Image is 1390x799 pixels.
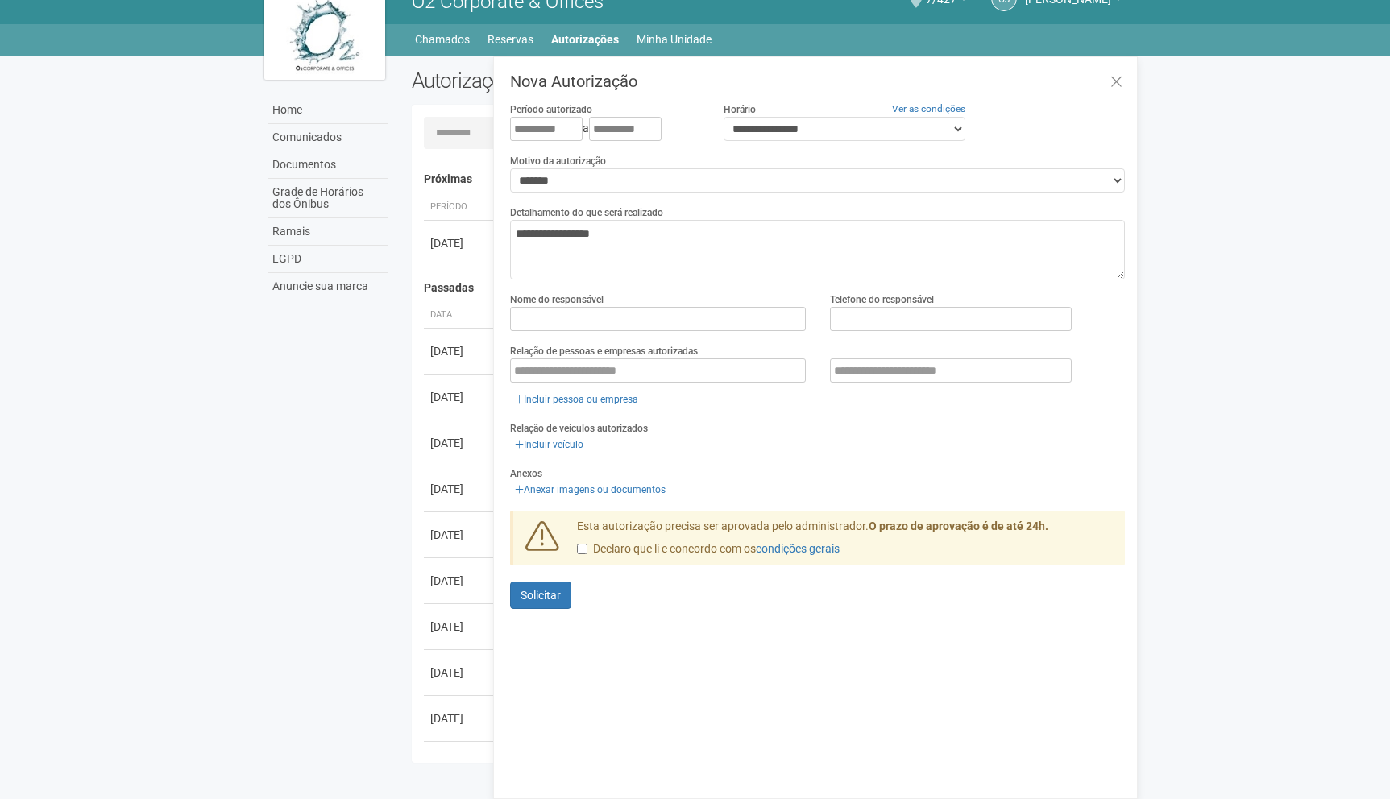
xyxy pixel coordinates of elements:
[510,421,648,436] label: Relação de veículos autorizados
[510,154,606,168] label: Motivo da autorização
[510,466,542,481] label: Anexos
[830,292,934,307] label: Telefone do responsável
[510,102,592,117] label: Período autorizado
[430,619,490,635] div: [DATE]
[577,544,587,554] input: Declaro que li e concordo com oscondições gerais
[412,68,757,93] h2: Autorizações
[268,179,388,218] a: Grade de Horários dos Ônibus
[488,28,533,51] a: Reservas
[510,292,604,307] label: Nome do responsável
[424,282,1114,294] h4: Passadas
[424,173,1114,185] h4: Próximas
[424,194,496,221] th: Período
[430,435,490,451] div: [DATE]
[430,343,490,359] div: [DATE]
[415,28,470,51] a: Chamados
[430,389,490,405] div: [DATE]
[430,710,490,727] div: [DATE]
[510,582,571,609] button: Solicitar
[724,102,756,117] label: Horário
[268,273,388,300] a: Anuncie sua marca
[551,28,619,51] a: Autorizações
[510,436,588,453] a: Incluir veículo
[510,391,643,408] a: Incluir pessoa ou empresa
[510,481,670,499] a: Anexar imagens ou documentos
[430,573,490,589] div: [DATE]
[510,73,1125,89] h3: Nova Autorização
[268,246,388,273] a: LGPD
[565,519,1126,565] div: Esta autorização precisa ser aprovada pelo administrador.
[521,589,561,602] span: Solicitar
[510,117,699,141] div: a
[430,235,490,251] div: [DATE]
[869,520,1048,532] strong: O prazo de aprovação é de até 24h.
[510,205,663,220] label: Detalhamento do que será realizado
[892,103,965,114] a: Ver as condições
[510,344,698,358] label: Relação de pessoas e empresas autorizadas
[756,542,840,555] a: condições gerais
[268,97,388,124] a: Home
[430,664,490,681] div: [DATE]
[268,124,388,151] a: Comunicados
[424,302,496,329] th: Data
[637,28,712,51] a: Minha Unidade
[430,481,490,497] div: [DATE]
[577,541,840,557] label: Declaro que li e concordo com os
[268,151,388,179] a: Documentos
[268,218,388,246] a: Ramais
[430,527,490,543] div: [DATE]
